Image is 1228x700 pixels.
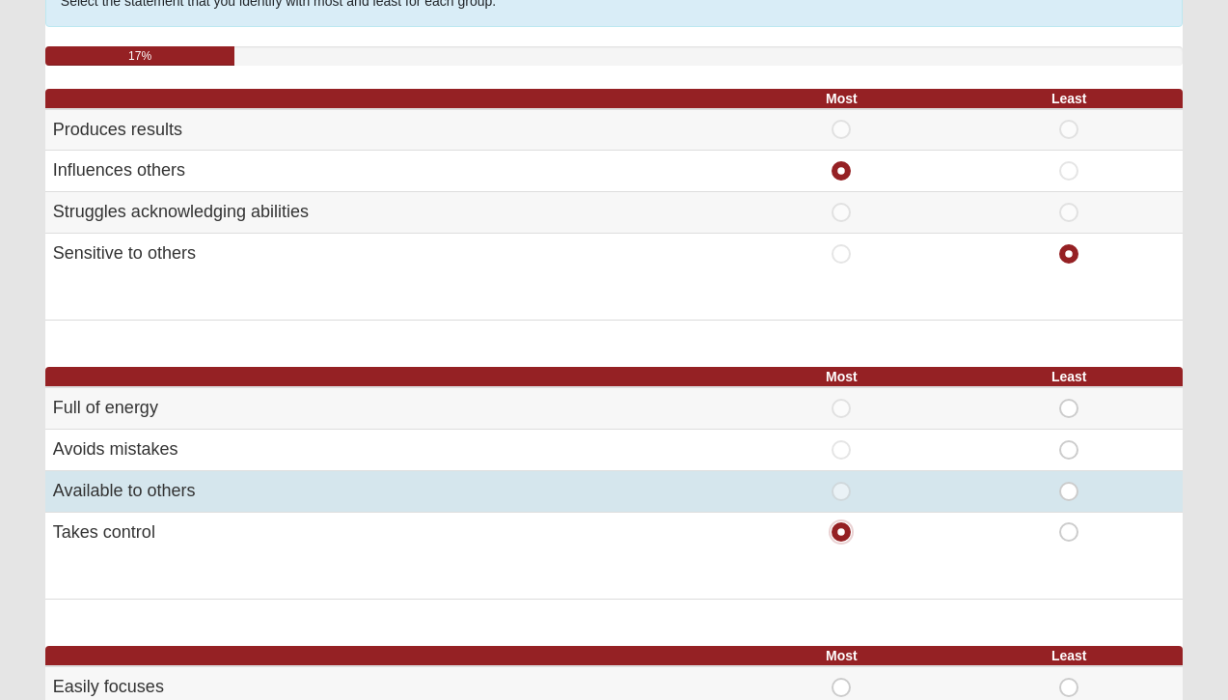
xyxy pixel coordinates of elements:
td: Full of energy [45,387,728,429]
div: 17% [45,46,235,66]
th: Most [727,646,955,666]
td: Influences others [45,151,728,192]
td: Available to others [45,470,728,512]
th: Least [955,89,1183,109]
th: Most [727,89,955,109]
td: Avoids mistakes [45,430,728,471]
td: Sensitive to others [45,233,728,273]
th: Least [955,646,1183,666]
th: Least [955,367,1183,387]
th: Most [727,367,955,387]
td: Struggles acknowledging abilities [45,191,728,233]
td: Takes control [45,512,728,552]
td: Produces results [45,109,728,151]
